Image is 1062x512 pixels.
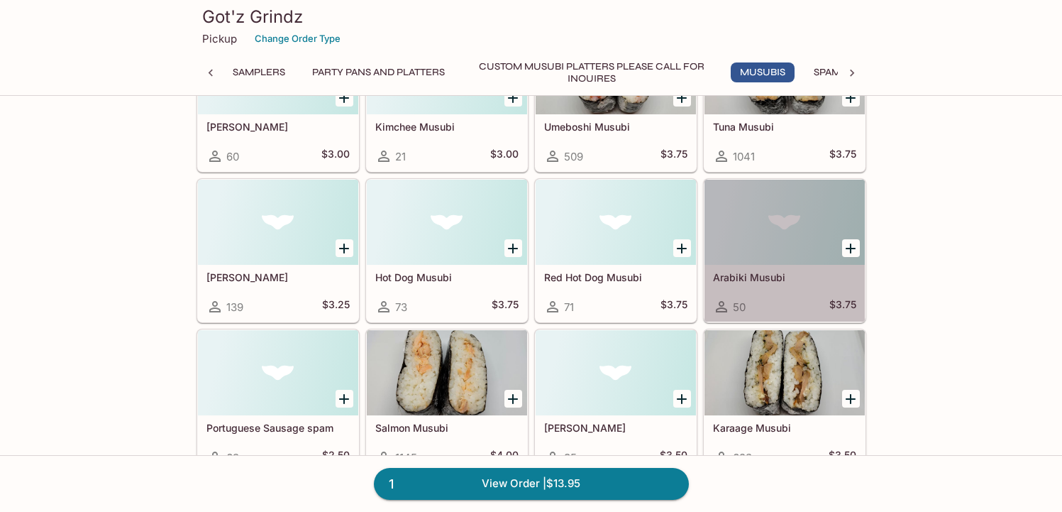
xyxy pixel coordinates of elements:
[536,330,696,415] div: Mentaiko Musubi
[504,239,522,257] button: Add Hot Dog Musubi
[367,330,527,415] div: Salmon Musubi
[673,390,691,408] button: Add Mentaiko Musubi
[367,180,527,265] div: Hot Dog Musubi
[198,180,358,265] div: Natto Musubi
[660,298,687,315] h5: $3.75
[202,32,237,45] p: Pickup
[202,6,861,28] h3: Got'z Grindz
[733,150,755,163] span: 1041
[206,271,350,283] h5: [PERSON_NAME]
[544,121,687,133] h5: Umeboshi Musubi
[829,298,856,315] h5: $3.75
[366,28,528,172] a: Kimchee Musubi21$3.00
[321,148,350,165] h5: $3.00
[336,89,353,107] button: Add Takuan Musubi
[829,148,856,165] h5: $3.75
[536,180,696,265] div: Red Hot Dog Musubi
[713,422,856,434] h5: Karaage Musubi
[842,390,860,408] button: Add Karaage Musubi
[304,62,453,82] button: Party Pans and Platters
[380,474,402,494] span: 1
[366,329,528,473] a: Salmon Musubi1145$4.00
[375,422,519,434] h5: Salmon Musubi
[375,121,519,133] h5: Kimchee Musubi
[490,148,519,165] h5: $3.00
[713,271,856,283] h5: Arabiki Musubi
[206,422,350,434] h5: Portuguese Sausage spam
[504,390,522,408] button: Add Salmon Musubi
[226,300,243,314] span: 139
[490,449,519,466] h5: $4.00
[374,468,689,499] a: 1View Order |$13.95
[464,62,719,82] button: Custom Musubi Platters PLEASE CALL FOR INQUIRES
[492,298,519,315] h5: $3.75
[564,451,577,464] span: 85
[206,121,350,133] h5: [PERSON_NAME]
[660,449,687,466] h5: $3.50
[704,329,865,473] a: Karaage Musubi623$3.50
[375,271,519,283] h5: Hot Dog Musubi
[504,89,522,107] button: Add Kimchee Musubi
[564,150,583,163] span: 509
[731,62,795,82] button: Musubis
[704,29,865,114] div: Tuna Musubi
[225,62,293,82] button: Samplers
[673,239,691,257] button: Add Red Hot Dog Musubi
[197,179,359,322] a: [PERSON_NAME]139$3.25
[198,330,358,415] div: Portuguese Sausage spam
[733,300,746,314] span: 50
[226,451,239,464] span: 69
[535,28,697,172] a: Umeboshi Musubi509$3.75
[713,121,856,133] h5: Tuna Musubi
[226,150,239,163] span: 60
[536,29,696,114] div: Umeboshi Musubi
[535,329,697,473] a: [PERSON_NAME]85$3.50
[322,298,350,315] h5: $3.25
[564,300,574,314] span: 71
[197,329,359,473] a: Portuguese Sausage spam69$2.50
[197,28,359,172] a: [PERSON_NAME]60$3.00
[704,28,865,172] a: Tuna Musubi1041$3.75
[733,451,752,464] span: 623
[544,422,687,434] h5: [PERSON_NAME]
[673,89,691,107] button: Add Umeboshi Musubi
[395,150,406,163] span: 21
[395,451,417,464] span: 1145
[829,449,856,466] h5: $3.50
[842,89,860,107] button: Add Tuna Musubi
[395,300,407,314] span: 73
[248,28,347,50] button: Change Order Type
[535,179,697,322] a: Red Hot Dog Musubi71$3.75
[336,390,353,408] button: Add Portuguese Sausage spam
[704,179,865,322] a: Arabiki Musubi50$3.75
[842,239,860,257] button: Add Arabiki Musubi
[660,148,687,165] h5: $3.75
[704,330,865,415] div: Karaage Musubi
[322,449,350,466] h5: $2.50
[806,62,896,82] button: Spam Musubis
[704,180,865,265] div: Arabiki Musubi
[336,239,353,257] button: Add Natto Musubi
[544,271,687,283] h5: Red Hot Dog Musubi
[366,179,528,322] a: Hot Dog Musubi73$3.75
